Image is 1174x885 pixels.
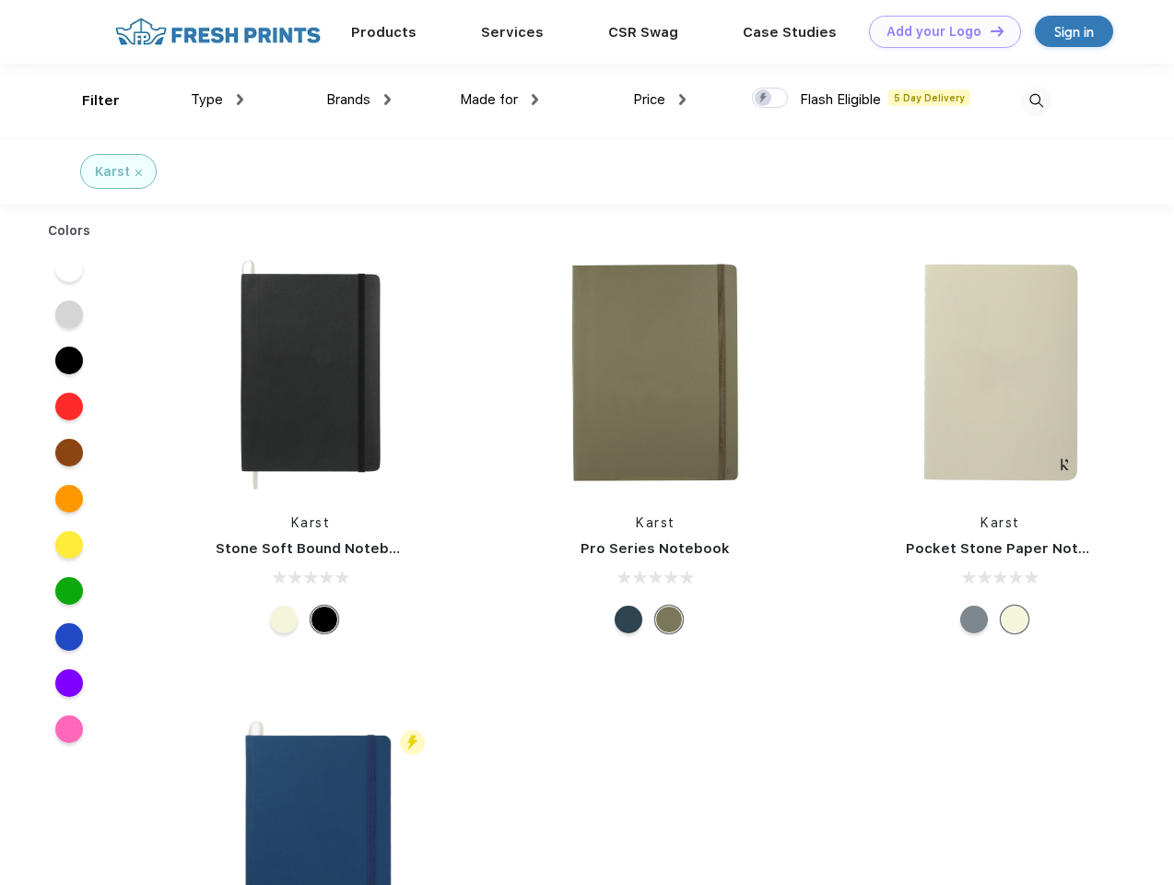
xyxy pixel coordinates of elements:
[878,250,1123,495] img: func=resize&h=266
[636,515,675,530] a: Karst
[400,730,425,755] img: flash_active_toggle.svg
[533,250,778,495] img: func=resize&h=266
[1035,16,1113,47] a: Sign in
[906,540,1123,557] a: Pocket Stone Paper Notebook
[481,24,544,41] a: Services
[270,606,298,633] div: Beige
[188,250,433,495] img: func=resize&h=266
[800,91,881,108] span: Flash Eligible
[460,91,518,108] span: Made for
[608,24,678,41] a: CSR Swag
[95,162,130,182] div: Karst
[237,94,243,105] img: dropdown.png
[991,26,1004,36] img: DT
[82,90,120,112] div: Filter
[384,94,391,105] img: dropdown.png
[291,515,331,530] a: Karst
[216,540,416,557] a: Stone Soft Bound Notebook
[655,606,683,633] div: Olive
[311,606,338,633] div: Black
[960,606,988,633] div: Gray
[351,24,417,41] a: Products
[110,16,326,48] img: fo%20logo%202.webp
[633,91,665,108] span: Price
[888,89,970,106] span: 5 Day Delivery
[581,540,730,557] a: Pro Series Notebook
[1001,606,1028,633] div: Beige
[615,606,642,633] div: Navy
[326,91,370,108] span: Brands
[191,91,223,108] span: Type
[980,515,1020,530] a: Karst
[135,170,142,176] img: filter_cancel.svg
[532,94,538,105] img: dropdown.png
[1054,21,1094,42] div: Sign in
[679,94,686,105] img: dropdown.png
[886,24,981,40] div: Add your Logo
[34,221,105,241] div: Colors
[1021,86,1051,116] img: desktop_search.svg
